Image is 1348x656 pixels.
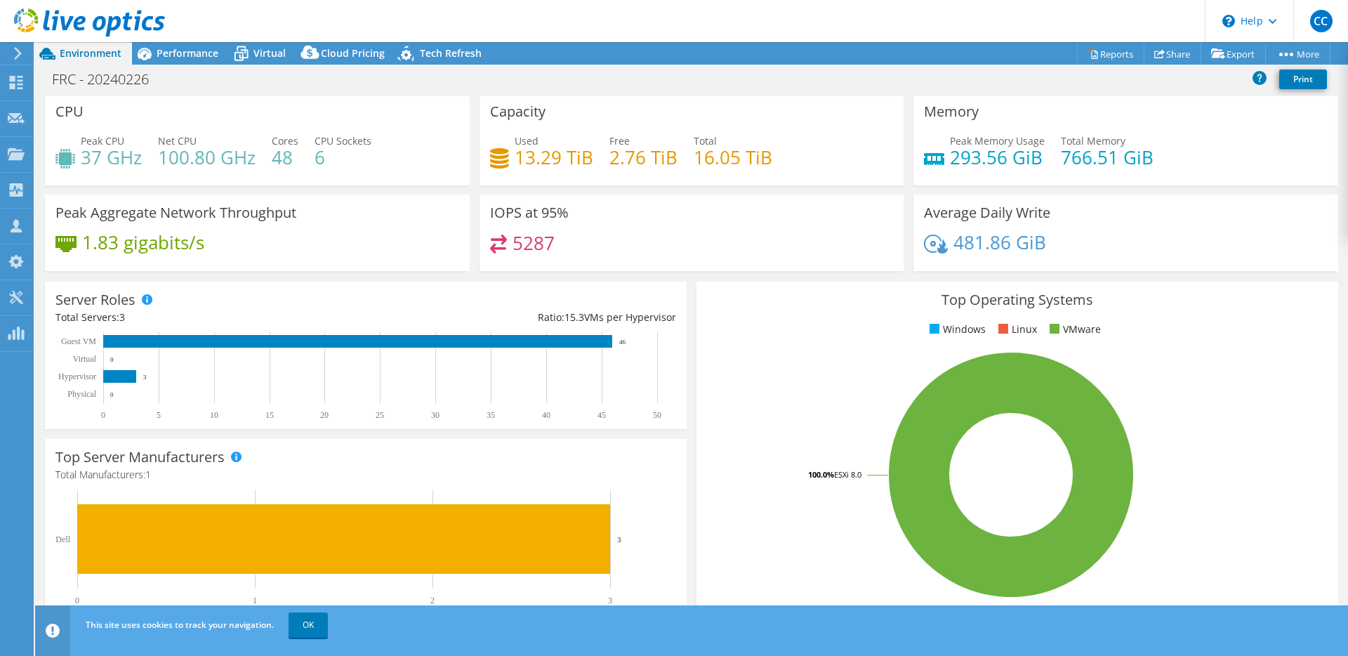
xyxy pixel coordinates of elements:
h4: 293.56 GiB [950,150,1045,165]
li: VMware [1046,322,1101,337]
text: 0 [110,391,114,398]
h4: 481.86 GiB [953,235,1046,250]
text: 15 [265,410,274,420]
h4: 6 [315,150,371,165]
span: Performance [157,46,218,60]
text: Dell [55,534,70,544]
svg: \n [1222,15,1235,27]
span: Environment [60,46,121,60]
h3: CPU [55,104,84,119]
span: Used [515,134,538,147]
div: Ratio: VMs per Hypervisor [366,310,676,325]
h3: Peak Aggregate Network Throughput [55,205,296,221]
li: Windows [926,322,986,337]
span: Cores [272,134,298,147]
h4: 2.76 TiB [609,150,678,165]
a: Export [1201,43,1266,65]
text: 25 [376,410,384,420]
h4: 1.83 gigabits/s [82,235,204,250]
a: Reports [1077,43,1144,65]
text: Physical [67,389,96,399]
text: 46 [619,339,626,346]
text: 5 [157,410,161,420]
div: Total Servers: [55,310,366,325]
span: Net CPU [158,134,197,147]
span: Virtual [253,46,286,60]
span: This site uses cookies to track your navigation. [86,619,274,631]
span: CPU Sockets [315,134,371,147]
text: 40 [542,410,550,420]
li: Linux [995,322,1037,337]
text: 10 [210,410,218,420]
text: 35 [487,410,495,420]
h4: 5287 [513,235,555,251]
text: 3 [608,596,612,605]
text: 2 [430,596,435,605]
span: Peak Memory Usage [950,134,1045,147]
span: CC [1310,10,1333,32]
h3: Average Daily Write [924,205,1050,221]
text: 3 [617,535,621,544]
a: OK [289,612,328,638]
span: Total Memory [1061,134,1125,147]
text: 50 [653,410,661,420]
h3: Server Roles [55,292,136,308]
text: 20 [320,410,329,420]
h3: Top Operating Systems [707,292,1328,308]
a: More [1265,43,1330,65]
span: Free [609,134,630,147]
a: Share [1144,43,1201,65]
h3: Top Server Manufacturers [55,450,225,465]
h4: 766.51 GiB [1061,150,1154,165]
h4: 100.80 GHz [158,150,256,165]
a: Print [1279,70,1327,89]
h4: 16.05 TiB [694,150,772,165]
text: 0 [101,410,105,420]
h3: Capacity [490,104,546,119]
tspan: 100.0% [808,469,834,480]
h4: 37 GHz [81,150,142,165]
span: 15.3 [564,310,584,324]
span: Cloud Pricing [321,46,385,60]
text: 3 [143,374,147,381]
text: 0 [75,596,79,605]
tspan: ESXi 8.0 [834,469,861,480]
h4: 48 [272,150,298,165]
h3: Memory [924,104,979,119]
span: Peak CPU [81,134,124,147]
h4: Total Manufacturers: [55,467,676,483]
span: 1 [145,468,151,481]
h4: 13.29 TiB [515,150,593,165]
text: 45 [597,410,606,420]
span: 3 [119,310,125,324]
span: Total [694,134,717,147]
text: 1 [253,596,257,605]
h3: IOPS at 95% [490,205,569,221]
text: Hypervisor [58,372,96,381]
text: 30 [431,410,440,420]
text: 0 [110,356,114,363]
text: Virtual [73,354,97,364]
text: Guest VM [61,336,96,346]
span: Tech Refresh [420,46,482,60]
h1: FRC - 20240226 [46,72,171,87]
